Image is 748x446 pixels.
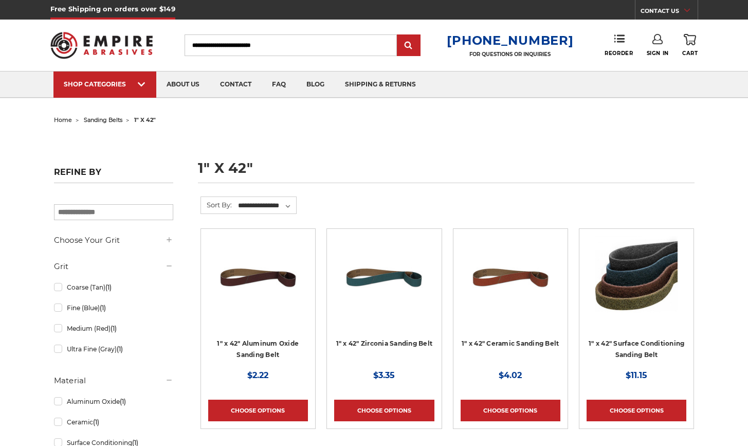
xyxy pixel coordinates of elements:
a: sanding belts [84,116,122,123]
a: contact [210,72,262,98]
a: home [54,116,72,123]
img: 1" x 42" Ceramic Belt [469,236,552,318]
img: 1" x 42" Zirconia Belt [343,236,425,318]
p: FOR QUESTIONS OR INQUIRIES [447,51,573,58]
a: 1" x 42" Zirconia Belt [334,236,434,336]
a: 1"x42" Surface Conditioning Sanding Belts [587,236,686,336]
a: Coarse (Tan) [54,278,173,296]
a: about us [156,72,210,98]
a: Choose Options [461,400,560,421]
span: (1) [120,398,126,405]
a: faq [262,72,296,98]
a: Fine (Blue) [54,299,173,317]
span: (1) [100,304,106,312]
img: 1" x 42" Aluminum Oxide Belt [217,236,299,318]
img: 1"x42" Surface Conditioning Sanding Belts [595,236,678,318]
h5: Choose Your Grit [54,234,173,246]
a: 1" x 42" Aluminum Oxide Sanding Belt [217,340,299,359]
span: $3.35 [373,370,395,380]
div: SHOP CATEGORIES [64,80,146,88]
a: Ultra Fine (Gray) [54,340,173,358]
span: (1) [93,418,99,426]
a: blog [296,72,335,98]
h5: Grit [54,260,173,273]
a: Aluminum Oxide [54,393,173,411]
a: Choose Options [334,400,434,421]
h5: Material [54,374,173,387]
span: Cart [682,50,698,57]
span: (1) [117,345,123,353]
a: [PHONE_NUMBER] [447,33,573,48]
a: CONTACT US [641,5,698,20]
label: Sort By: [201,197,232,212]
a: 1" x 42" Surface Conditioning Sanding Belt [589,340,684,359]
a: Reorder [605,34,633,56]
span: Reorder [605,50,633,57]
h1: 1" x 42" [198,161,695,183]
a: 1" x 42" Zirconia Sanding Belt [336,340,433,347]
a: 1" x 42" Ceramic Belt [461,236,560,336]
a: shipping & returns [335,72,426,98]
h5: Refine by [54,167,173,183]
a: Cart [682,34,698,57]
span: Sign In [647,50,669,57]
span: (1) [105,283,112,291]
a: Medium (Red) [54,319,173,337]
a: Choose Options [587,400,686,421]
span: 1" x 42" [134,116,156,123]
a: 1" x 42" Ceramic Sanding Belt [462,340,559,347]
select: Sort By: [236,198,296,213]
span: $11.15 [626,370,647,380]
input: Submit [398,35,419,56]
img: Empire Abrasives [50,25,153,65]
span: $2.22 [247,370,268,380]
span: (1) [111,325,117,332]
a: 1" x 42" Aluminum Oxide Belt [208,236,308,336]
a: Choose Options [208,400,308,421]
span: $4.02 [499,370,522,380]
a: Ceramic [54,413,173,431]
